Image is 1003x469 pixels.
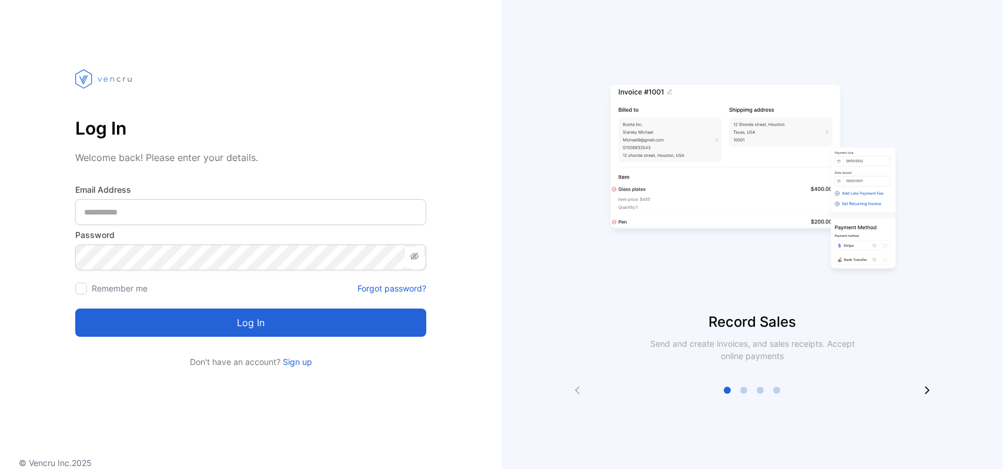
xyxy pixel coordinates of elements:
[640,337,865,362] p: Send and create invoices, and sales receipts. Accept online payments
[606,47,900,311] img: slider image
[75,150,426,165] p: Welcome back! Please enter your details.
[75,114,426,142] p: Log In
[357,282,426,294] a: Forgot password?
[75,309,426,337] button: Log in
[75,183,426,196] label: Email Address
[502,311,1003,333] p: Record Sales
[75,47,134,110] img: vencru logo
[92,283,148,293] label: Remember me
[280,357,312,367] a: Sign up
[75,356,426,368] p: Don't have an account?
[75,229,426,241] label: Password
